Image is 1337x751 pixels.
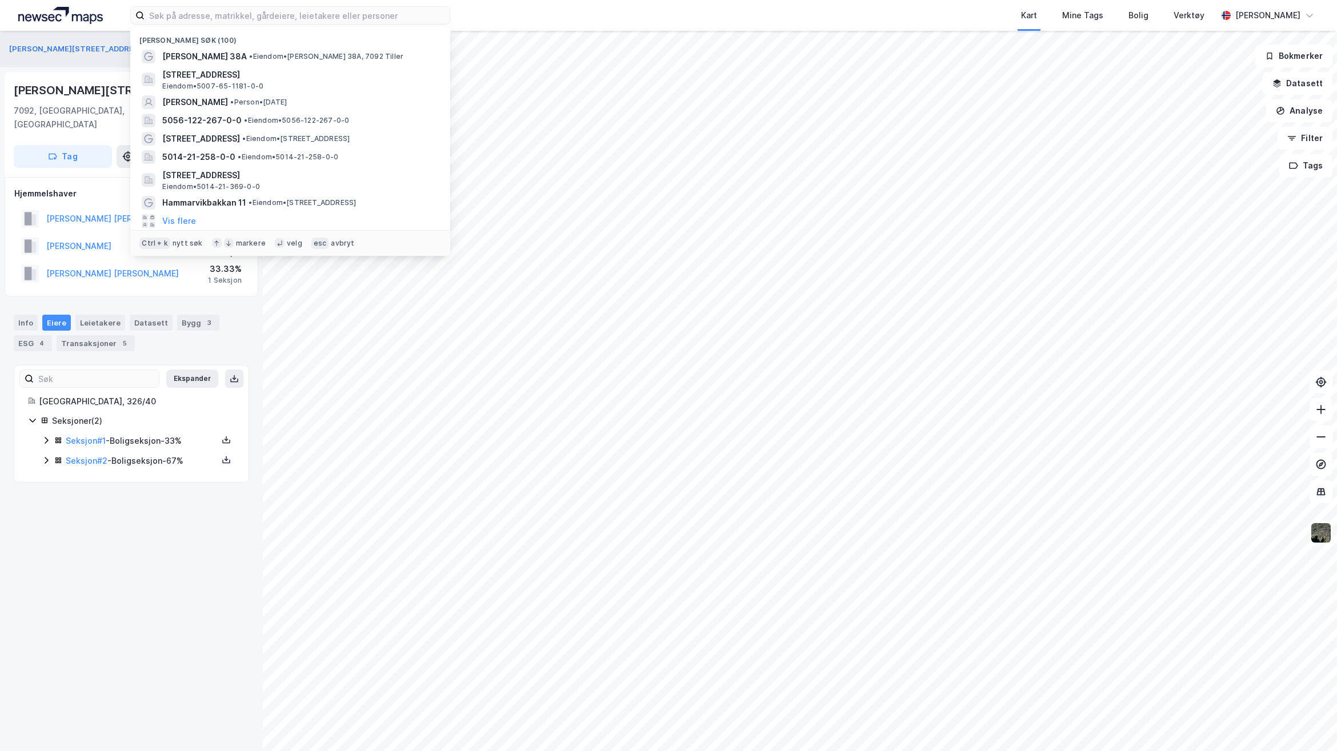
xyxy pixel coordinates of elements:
[18,7,103,24] img: logo.a4113a55bc3d86da70a041830d287a7e.svg
[311,238,329,249] div: esc
[1279,154,1332,177] button: Tags
[208,276,242,285] div: 1 Seksjon
[230,98,287,107] span: Person • [DATE]
[1021,9,1037,22] div: Kart
[208,262,242,276] div: 33.33%
[9,43,149,55] button: [PERSON_NAME][STREET_ADDRESS]
[14,104,160,131] div: 7092, [GEOGRAPHIC_DATA], [GEOGRAPHIC_DATA]
[139,238,170,249] div: Ctrl + k
[242,134,246,143] span: •
[1235,9,1300,22] div: [PERSON_NAME]
[14,81,217,99] div: [PERSON_NAME][STREET_ADDRESS]
[249,52,253,61] span: •
[14,145,112,168] button: Tag
[57,335,135,351] div: Transaksjoner
[1062,9,1103,22] div: Mine Tags
[1266,99,1332,122] button: Analyse
[173,239,203,248] div: nytt søk
[36,338,47,349] div: 4
[119,338,130,349] div: 5
[230,98,234,106] span: •
[244,116,349,125] span: Eiendom • 5056-122-267-0-0
[162,150,235,164] span: 5014-21-258-0-0
[1280,696,1337,751] iframe: Chat Widget
[34,370,159,387] input: Søk
[236,239,266,248] div: markere
[66,436,106,445] a: Seksjon#1
[162,182,260,191] span: Eiendom • 5014-21-369-0-0
[1255,45,1332,67] button: Bokmerker
[130,27,450,47] div: [PERSON_NAME] søk (100)
[162,68,437,82] span: [STREET_ADDRESS]
[1310,522,1332,544] img: 9k=
[238,152,338,162] span: Eiendom • 5014-21-258-0-0
[14,315,38,331] div: Info
[39,395,235,408] div: [GEOGRAPHIC_DATA], 326/40
[130,315,173,331] div: Datasett
[162,132,240,146] span: [STREET_ADDRESS]
[242,134,350,143] span: Eiendom • [STREET_ADDRESS]
[244,116,247,125] span: •
[287,239,302,248] div: velg
[14,187,249,200] div: Hjemmelshaver
[162,214,196,228] button: Vis flere
[1280,696,1337,751] div: Kontrollprogram for chat
[162,196,246,210] span: Hammarvikbakkan 11
[66,456,107,465] a: Seksjon#2
[249,198,252,207] span: •
[238,152,241,161] span: •
[145,7,450,24] input: Søk på adresse, matrikkel, gårdeiere, leietakere eller personer
[203,317,215,328] div: 3
[1263,72,1332,95] button: Datasett
[66,434,218,448] div: - Boligseksjon - 33%
[1278,127,1332,150] button: Filter
[249,52,403,61] span: Eiendom • [PERSON_NAME] 38A, 7092 Tiller
[249,198,356,207] span: Eiendom • [STREET_ADDRESS]
[162,114,242,127] span: 5056-122-267-0-0
[52,414,235,428] div: Seksjoner ( 2 )
[177,315,219,331] div: Bygg
[162,95,228,109] span: [PERSON_NAME]
[166,370,218,388] button: Ekspander
[1128,9,1148,22] div: Bolig
[14,335,52,351] div: ESG
[66,454,218,468] div: - Boligseksjon - 67%
[162,168,437,182] span: [STREET_ADDRESS]
[162,82,263,91] span: Eiendom • 5007-65-1181-0-0
[1174,9,1204,22] div: Verktøy
[162,50,247,63] span: [PERSON_NAME] 38A
[331,239,354,248] div: avbryt
[42,315,71,331] div: Eiere
[75,315,125,331] div: Leietakere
